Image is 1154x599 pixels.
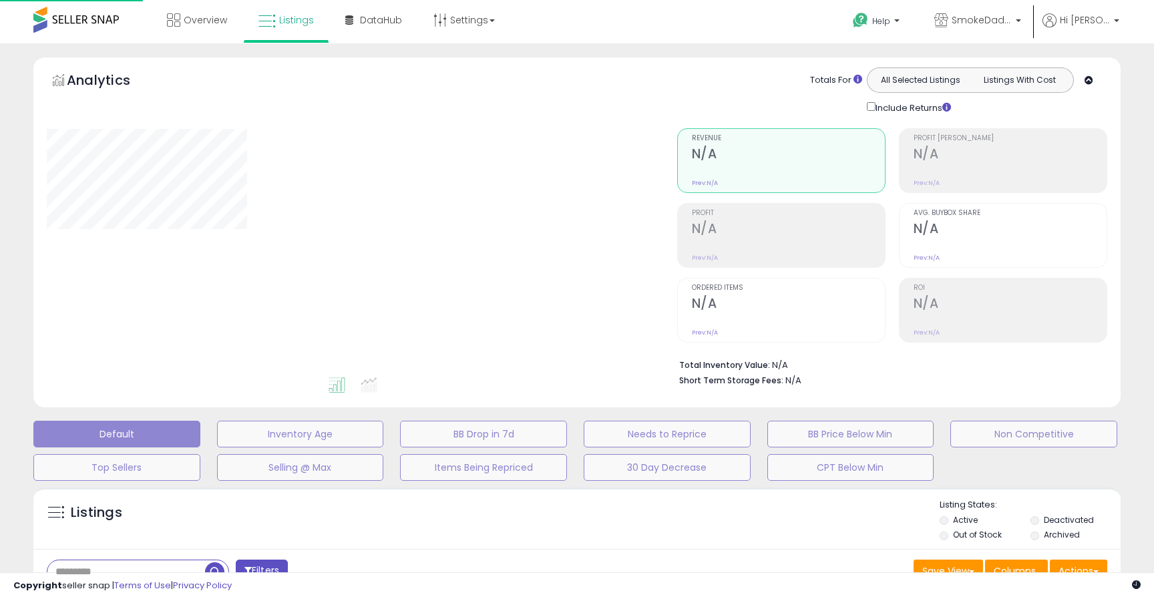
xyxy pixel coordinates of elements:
[33,454,200,481] button: Top Sellers
[584,454,751,481] button: 30 Day Decrease
[914,329,940,337] small: Prev: N/A
[914,254,940,262] small: Prev: N/A
[952,13,1012,27] span: SmokeDaddy LLC
[13,579,62,592] strong: Copyright
[679,359,770,371] b: Total Inventory Value:
[33,421,200,447] button: Default
[914,210,1107,217] span: Avg. Buybox Share
[914,284,1107,292] span: ROI
[13,580,232,592] div: seller snap | |
[692,284,885,292] span: Ordered Items
[692,296,885,314] h2: N/A
[914,221,1107,239] h2: N/A
[584,421,751,447] button: Needs to Reprice
[679,375,783,386] b: Short Term Storage Fees:
[679,356,1097,372] li: N/A
[692,329,718,337] small: Prev: N/A
[785,374,801,387] span: N/A
[692,146,885,164] h2: N/A
[914,179,940,187] small: Prev: N/A
[217,421,384,447] button: Inventory Age
[852,12,869,29] i: Get Help
[970,71,1069,89] button: Listings With Cost
[400,421,567,447] button: BB Drop in 7d
[872,15,890,27] span: Help
[217,454,384,481] button: Selling @ Max
[914,296,1107,314] h2: N/A
[871,71,970,89] button: All Selected Listings
[914,135,1107,142] span: Profit [PERSON_NAME]
[360,13,402,27] span: DataHub
[842,2,913,43] a: Help
[692,135,885,142] span: Revenue
[279,13,314,27] span: Listings
[692,210,885,217] span: Profit
[1060,13,1110,27] span: Hi [PERSON_NAME]
[67,71,156,93] h5: Analytics
[950,421,1117,447] button: Non Competitive
[767,421,934,447] button: BB Price Below Min
[692,221,885,239] h2: N/A
[1042,13,1119,43] a: Hi [PERSON_NAME]
[914,146,1107,164] h2: N/A
[810,74,862,87] div: Totals For
[400,454,567,481] button: Items Being Repriced
[857,99,967,115] div: Include Returns
[767,454,934,481] button: CPT Below Min
[692,254,718,262] small: Prev: N/A
[184,13,227,27] span: Overview
[692,179,718,187] small: Prev: N/A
